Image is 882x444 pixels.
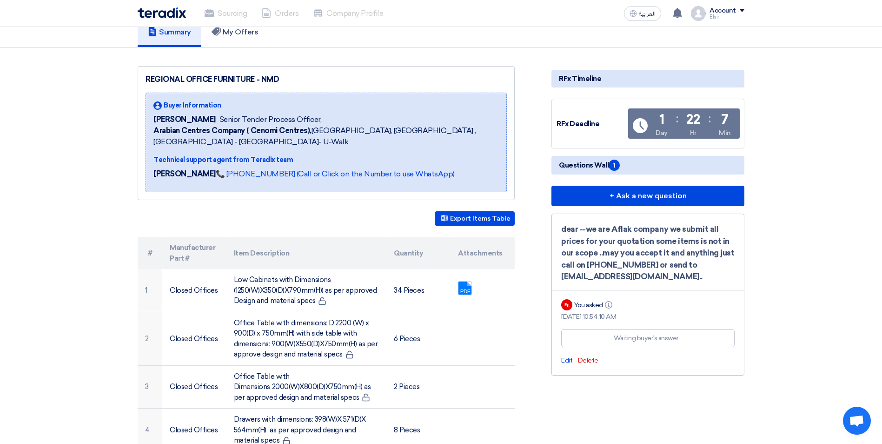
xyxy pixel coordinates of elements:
div: Eع [561,299,572,310]
td: Low Cabinets with Dimensions (1250(W)X350(D)X790mm(H)) as per approved Design and material specs [226,269,387,312]
a: NKMDR_1756987761580.PDF [458,282,533,337]
h5: My Offers [212,27,259,37]
td: Closed Offices [162,312,226,365]
a: 📞 [PHONE_NUMBER] (Call or Click on the Number to use WhatsApp) [216,169,455,178]
div: Min [719,128,731,138]
div: RFx Deadline [557,119,626,129]
img: profile_test.png [691,6,706,21]
td: 2 Pieces [386,365,451,409]
div: Hr [690,128,696,138]
b: Arabian Centres Company ( Cenomi Centres), [153,126,312,135]
span: Edit [561,357,572,364]
div: Account [710,7,736,15]
h5: Summary [148,27,191,37]
td: 2 [138,312,162,365]
td: 1 [138,269,162,312]
a: My Offers [201,17,269,47]
td: Office Table with dimensions: D:2200 (W) x 900(D) x 750mm(H) with side table with dimensions: 900... [226,312,387,365]
img: Teradix logo [138,7,186,18]
div: dear --we are Aflak company we submit all prices for your quotation some items is not in our scop... [561,223,735,283]
div: RFx Timeline [551,70,744,87]
div: 1 [659,113,664,126]
th: # [138,237,162,269]
div: : [676,110,678,127]
div: Day [656,128,668,138]
div: REGIONAL OFFICE FURNITURE - NMD [146,74,507,85]
span: Senior Tender Process Officer, [219,114,322,125]
span: العربية [639,11,656,17]
div: [DATE] 10:54:10 AM [561,312,735,322]
button: + Ask a new question [551,186,744,206]
a: Summary [138,17,201,47]
div: 7 [721,113,729,126]
div: Waiting buyer’s answer… [614,333,683,343]
div: : [709,110,711,127]
button: العربية [624,6,661,21]
span: [PERSON_NAME] [153,114,216,125]
td: Office Table with Dimensions 2000(W)X800(D)X750mm(H) as per approved design and material specs [226,365,387,409]
th: Item Description [226,237,387,269]
td: Closed Offices [162,365,226,409]
th: Quantity [386,237,451,269]
th: Manufacturer Part # [162,237,226,269]
td: 6 Pieces [386,312,451,365]
div: Technical support agent from Teradix team [153,155,499,165]
span: Questions Wall [559,160,620,171]
th: Attachments [451,237,515,269]
td: 3 [138,365,162,409]
td: 34 Pieces [386,269,451,312]
span: Buyer Information [164,101,221,110]
strong: [PERSON_NAME] [153,169,216,178]
span: 1 [609,160,620,171]
div: You asked [574,300,614,310]
button: Export Items Table [435,211,515,226]
span: Delete [578,357,598,364]
div: 22 [686,113,700,126]
td: Closed Offices [162,269,226,312]
div: Open chat [843,407,871,435]
div: Elsir [710,14,744,20]
span: [GEOGRAPHIC_DATA], [GEOGRAPHIC_DATA] ,[GEOGRAPHIC_DATA] - [GEOGRAPHIC_DATA]- U-Walk [153,125,499,148]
